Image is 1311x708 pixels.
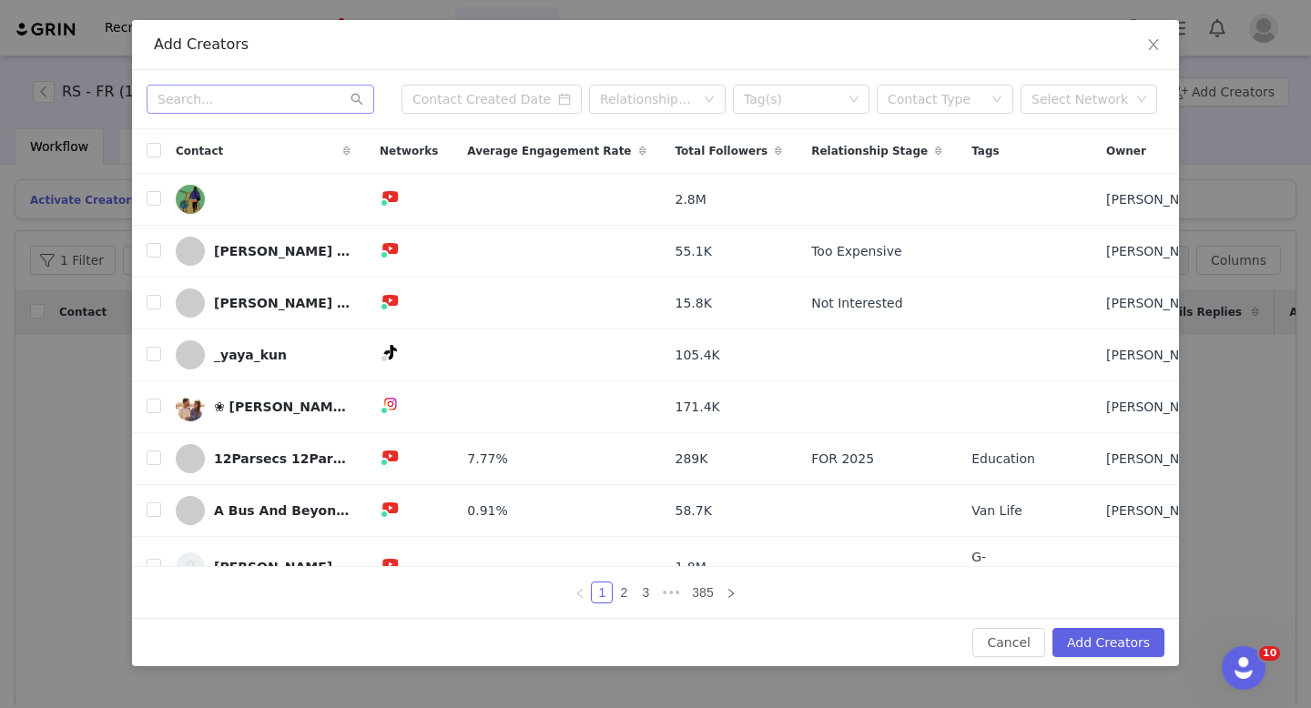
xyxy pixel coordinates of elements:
[1106,346,1212,365] span: [PERSON_NAME]
[1106,501,1212,521] span: [PERSON_NAME]
[1106,450,1212,469] span: [PERSON_NAME]
[676,558,706,577] span: 1.8M
[154,35,1157,55] div: Add Creators
[704,94,715,106] i: icon: down
[467,501,507,521] span: 0.91%
[811,143,928,159] span: Relationship Stage
[613,582,635,603] li: 2
[592,582,612,602] a: 1
[214,296,351,310] div: [PERSON_NAME] und Da Bangkok [PERSON_NAME]
[971,143,999,159] span: Tags
[214,503,351,518] div: A Bus And Beyond A Bus And Beyond
[600,90,695,108] div: Relationship Stage
[214,560,332,574] div: [PERSON_NAME]
[383,397,398,411] img: instagram.svg
[614,582,634,602] a: 2
[676,501,712,521] span: 58.7K
[176,143,223,159] span: Contact
[176,552,205,582] img: 09b806ca-0362-4f11-9dd7-4eb8fb8c1cc8--s.jpg
[176,392,351,421] a: ❀ [PERSON_NAME] & [PERSON_NAME] ❀
[972,628,1044,657] button: Cancel
[176,237,351,266] a: [PERSON_NAME] and [PERSON_NAME] Two
[656,582,686,603] span: •••
[676,242,712,261] span: 55.1K
[1222,646,1265,690] iframe: Intercom live chat
[991,94,1002,106] i: icon: down
[1106,294,1212,313] span: [PERSON_NAME]
[1052,628,1164,657] button: Add Creators
[1106,143,1146,159] span: Owner
[574,588,585,599] i: icon: left
[676,294,712,313] span: 15.8K
[214,451,351,466] div: 12Parsecs 12Parsecs
[811,294,902,313] span: Not Interested
[176,392,205,421] img: 3063c4bc-587b-46e4-b7e2-d88253c99a7f--s.jpg
[1136,94,1147,106] i: icon: down
[676,346,720,365] span: 105.4K
[351,93,363,106] i: icon: search
[971,501,1022,521] span: Van Life
[176,288,351,318] a: [PERSON_NAME] und Da Bangkok [PERSON_NAME]
[971,450,1035,469] span: Education
[176,340,351,369] a: _yaya_kun
[726,588,737,599] i: icon: right
[635,582,655,602] a: 3
[569,582,591,603] li: Previous Page
[214,348,287,362] div: _yaya_kun
[656,582,686,603] li: Next 3 Pages
[591,582,613,603] li: 1
[971,548,1077,586] span: G-2308222218595
[176,444,351,473] a: 12Parsecs 12Parsecs
[888,90,982,108] div: Contact Type
[676,398,720,417] span: 171.4K
[686,582,718,602] a: 385
[811,242,901,261] span: Too Expensive
[214,400,351,414] div: ❀ [PERSON_NAME] & [PERSON_NAME] ❀
[849,94,859,106] i: icon: down
[176,496,351,525] a: A Bus And Beyond A Bus And Beyond
[380,143,438,159] span: Networks
[176,552,351,582] a: [PERSON_NAME]
[1128,20,1179,71] button: Close
[1106,398,1212,417] span: [PERSON_NAME]
[1106,242,1212,261] span: [PERSON_NAME]
[744,90,842,108] div: Tag(s)
[1146,37,1161,52] i: icon: close
[467,450,507,469] span: 7.77%
[676,143,768,159] span: Total Followers
[558,93,571,106] i: icon: calendar
[686,582,719,603] li: 385
[1106,190,1212,209] span: [PERSON_NAME]
[1032,90,1130,108] div: Select Network
[676,450,708,469] span: 289K
[676,190,706,209] span: 2.8M
[467,143,631,159] span: Average Engagement Rate
[176,185,205,214] img: 9f59fe18-31b6-463c-b56a-f7eaf9ae11d6.jpg
[635,582,656,603] li: 3
[147,85,374,114] input: Search...
[401,85,582,114] input: Contact Created Date
[214,244,351,258] div: [PERSON_NAME] and [PERSON_NAME] Two
[1259,646,1280,661] span: 10
[811,450,874,469] span: FOR 2025
[720,582,742,603] li: Next Page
